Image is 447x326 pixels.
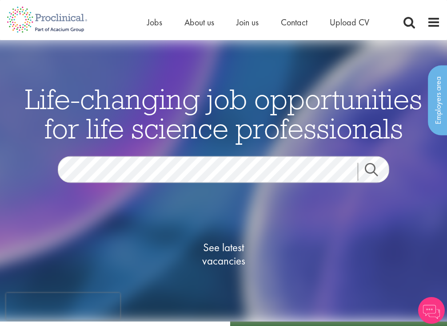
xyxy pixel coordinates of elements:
a: Job search submit button [358,163,396,180]
a: See latestvacancies [179,205,268,303]
a: Contact [281,16,307,28]
a: Jobs [147,16,162,28]
span: See latest vacancies [179,240,268,267]
iframe: reCAPTCHA [6,293,120,320]
img: Chatbot [418,297,445,324]
span: Life-changing job opportunities for life science professionals [25,81,422,146]
a: Upload CV [330,16,369,28]
a: Join us [236,16,259,28]
a: About us [184,16,214,28]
